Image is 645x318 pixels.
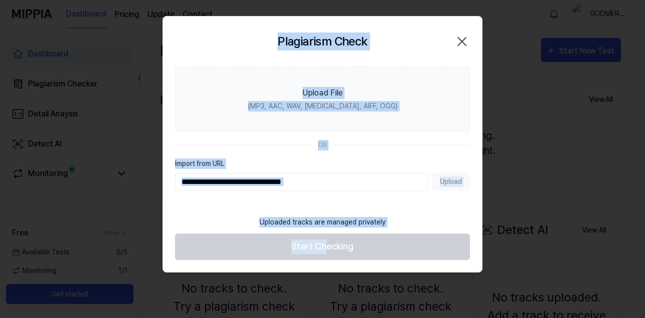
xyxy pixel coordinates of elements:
h2: Plagiarism Check [277,32,367,50]
label: Import from URL [175,158,470,169]
div: Upload File [302,87,342,99]
div: (MP3, AAC, WAV, [MEDICAL_DATA], AIFF, OGG) [248,101,397,111]
div: OR [318,140,327,150]
div: Uploaded tracks are managed privately [253,211,391,233]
